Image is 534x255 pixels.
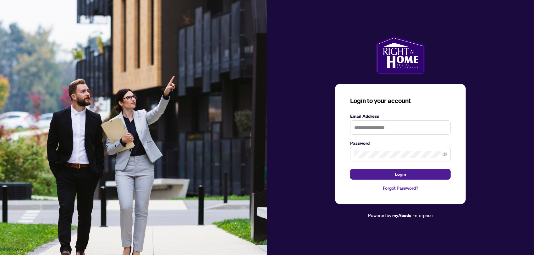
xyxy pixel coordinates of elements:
[350,185,451,192] a: Forgot Password?
[412,212,433,218] span: Enterprise
[368,212,391,218] span: Powered by
[350,140,451,147] label: Password
[350,113,451,120] label: Email Address
[350,96,451,105] h3: Login to your account
[376,36,425,74] img: ma-logo
[392,212,411,219] a: myAbode
[395,169,406,179] span: Login
[443,152,447,156] span: eye-invisible
[350,169,451,180] button: Login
